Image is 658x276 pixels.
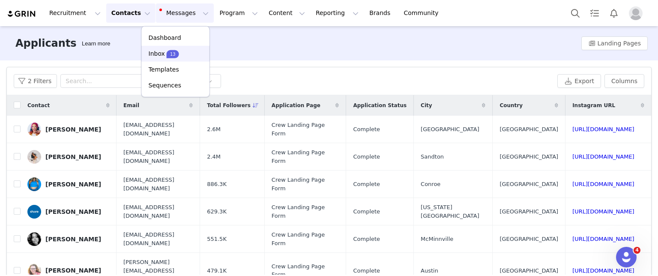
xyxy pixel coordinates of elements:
a: [URL][DOMAIN_NAME] [572,208,634,215]
span: Complete [353,153,380,161]
span: [GEOGRAPHIC_DATA] [499,125,558,134]
a: [URL][DOMAIN_NAME] [572,267,634,274]
span: Crew Landing Page Form [272,231,339,247]
button: Reporting [311,3,364,23]
img: placeholder-profile.jpg [629,6,643,20]
span: [GEOGRAPHIC_DATA] [499,153,558,161]
span: 2.6M [207,125,221,134]
a: [URL][DOMAIN_NAME] [572,181,634,187]
span: Conroe [421,180,440,189]
span: Crew Landing Page Form [272,121,339,138]
span: Crew Landing Page Form [272,203,339,220]
span: Complete [353,180,380,189]
button: Export [557,74,601,88]
span: 629.3K [207,207,227,216]
p: Inbox [149,49,165,58]
span: Complete [353,235,380,243]
div: [PERSON_NAME] [45,153,101,160]
span: Country [499,102,523,109]
img: f26496c7-6575-4b6b-bb9c-c3647116d60d.jpg [27,232,41,246]
a: [PERSON_NAME] [27,205,110,219]
span: [GEOGRAPHIC_DATA] [499,267,558,275]
span: 479.1K [207,267,227,275]
span: 2.4M [207,153,221,161]
span: [US_STATE][GEOGRAPHIC_DATA] [421,203,485,220]
div: [PERSON_NAME] [45,181,101,188]
span: 4 [634,247,640,254]
img: 98ed2e45-4fc3-43a1-b281-a90a0e7b342a.jpg [27,150,41,164]
span: [EMAIL_ADDRESS][DOMAIN_NAME] [123,148,193,165]
button: 2 Filters [14,74,57,88]
button: Landing Pages [581,36,648,50]
a: Tasks [585,3,604,23]
a: [URL][DOMAIN_NAME] [572,126,634,132]
span: [EMAIL_ADDRESS][DOMAIN_NAME] [123,121,193,138]
button: Contacts [106,3,156,23]
button: Profile [624,6,651,20]
a: [PERSON_NAME] [27,123,110,136]
span: [GEOGRAPHIC_DATA] [499,235,558,243]
span: Complete [353,267,380,275]
span: Crew Landing Page Form [272,148,339,165]
span: 551.5K [207,235,227,243]
span: [GEOGRAPHIC_DATA] [499,180,558,189]
div: [PERSON_NAME] [45,236,101,243]
span: Total Followers [207,102,251,109]
button: Notifications [604,3,623,23]
input: Search... [60,74,167,88]
img: 5a4f19ef-e558-4a42-8479-2bf516d33a7a.jpg [27,123,41,136]
button: Recruitment [44,3,106,23]
div: [PERSON_NAME] [45,208,101,215]
div: Tooltip anchor [80,39,112,48]
span: [EMAIL_ADDRESS][DOMAIN_NAME] [123,176,193,192]
span: Application Status [353,102,407,109]
span: Crew Landing Page Form [272,176,339,192]
span: [GEOGRAPHIC_DATA] [421,125,479,134]
span: Contact [27,102,50,109]
span: [GEOGRAPHIC_DATA] [499,207,558,216]
span: Instagram URL [572,102,615,109]
span: Email [123,102,139,109]
span: Complete [353,125,380,134]
button: Columns [604,74,644,88]
div: [PERSON_NAME] [45,126,101,133]
img: b0930500-6e24-47a2-8566-4b4f5930afb7.jpg [27,205,41,219]
iframe: Intercom live chat [616,247,637,267]
p: Dashboard [149,33,181,42]
h3: Applicants [15,36,77,51]
p: Sequences [149,81,181,90]
span: Sandton [421,153,444,161]
div: [PERSON_NAME] [45,267,101,274]
a: [URL][DOMAIN_NAME] [572,153,634,160]
button: Content [263,3,310,23]
a: Community [399,3,448,23]
img: 0e064175-3046-4362-ae82-64fb576690e6.jpg [27,177,41,191]
a: [URL][DOMAIN_NAME] [572,236,634,242]
span: City [421,102,432,109]
a: [PERSON_NAME] [27,177,110,191]
button: Messages [156,3,214,23]
span: Complete [353,207,380,216]
span: McMinnville [421,235,453,243]
button: Search [566,3,585,23]
span: Austin [421,267,438,275]
a: Brands [364,3,398,23]
span: 886.3K [207,180,227,189]
span: [EMAIL_ADDRESS][DOMAIN_NAME] [123,203,193,220]
button: Program [214,3,263,23]
a: [PERSON_NAME] [27,150,110,164]
p: Templates [149,65,179,74]
span: Application Page [272,102,320,109]
a: [PERSON_NAME] [27,232,110,246]
img: grin logo [7,10,37,18]
p: 13 [170,51,176,57]
span: [EMAIL_ADDRESS][DOMAIN_NAME] [123,231,193,247]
